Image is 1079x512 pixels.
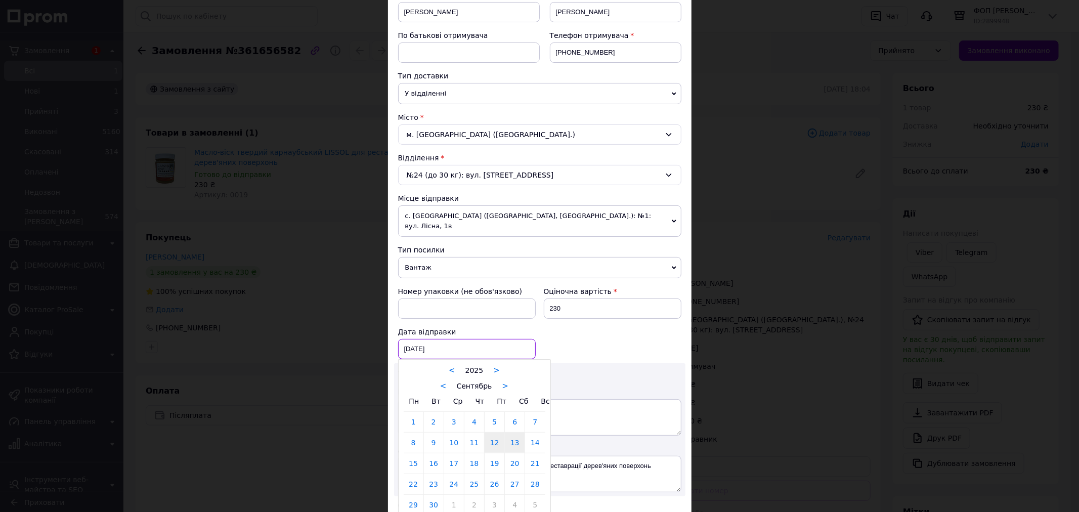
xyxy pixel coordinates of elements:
[505,453,525,474] a: 20
[505,474,525,494] a: 27
[502,381,508,391] a: >
[505,412,525,432] a: 6
[424,433,444,453] a: 9
[464,453,484,474] a: 18
[424,453,444,474] a: 16
[485,412,504,432] a: 5
[404,474,423,494] a: 22
[444,453,464,474] a: 17
[525,453,545,474] a: 21
[541,397,550,405] span: Вс
[485,453,504,474] a: 19
[404,412,423,432] a: 1
[525,412,545,432] a: 7
[424,412,444,432] a: 2
[525,474,545,494] a: 28
[465,366,484,374] span: 2025
[404,433,423,453] a: 8
[505,433,525,453] a: 13
[424,474,444,494] a: 23
[453,397,463,405] span: Ср
[464,433,484,453] a: 11
[444,412,464,432] a: 3
[525,433,545,453] a: 14
[457,382,492,390] span: Сентябрь
[404,453,423,474] a: 15
[497,397,506,405] span: Пт
[519,397,528,405] span: Сб
[493,366,500,375] a: >
[431,397,441,405] span: Вт
[485,474,504,494] a: 26
[464,412,484,432] a: 4
[449,366,455,375] a: <
[464,474,484,494] a: 25
[485,433,504,453] a: 12
[444,433,464,453] a: 10
[440,381,447,391] a: <
[476,397,485,405] span: Чт
[409,397,419,405] span: Пн
[444,474,464,494] a: 24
